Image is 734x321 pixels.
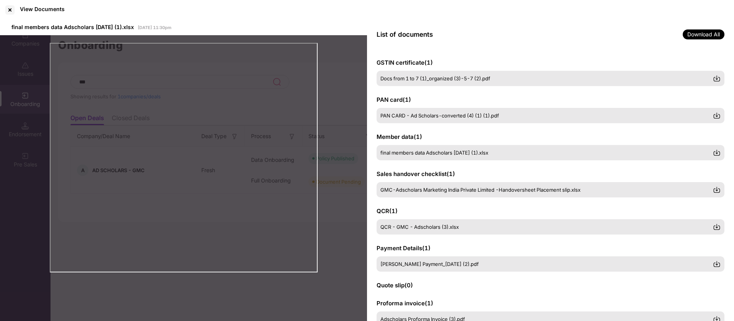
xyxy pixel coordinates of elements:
[50,43,318,272] iframe: msdoc-iframe
[138,25,171,30] span: [DATE] 11:30pm
[377,31,433,38] span: List of documents
[713,223,721,231] img: svg+xml;base64,PHN2ZyBpZD0iRG93bmxvYWQtMzJ4MzIiIHhtbG5zPSJodHRwOi8vd3d3LnczLm9yZy8yMDAwL3N2ZyIgd2...
[380,261,479,267] span: [PERSON_NAME] Payment_[DATE] (2).pdf
[713,260,721,268] img: svg+xml;base64,PHN2ZyBpZD0iRG93bmxvYWQtMzJ4MzIiIHhtbG5zPSJodHRwOi8vd3d3LnczLm9yZy8yMDAwL3N2ZyIgd2...
[377,59,433,66] span: GSTIN certificate ( 1 )
[713,149,721,156] img: svg+xml;base64,PHN2ZyBpZD0iRG93bmxvYWQtMzJ4MzIiIHhtbG5zPSJodHRwOi8vd3d3LnczLm9yZy8yMDAwL3N2ZyIgd2...
[377,133,422,140] span: Member data ( 1 )
[713,112,721,119] img: svg+xml;base64,PHN2ZyBpZD0iRG93bmxvYWQtMzJ4MzIiIHhtbG5zPSJodHRwOi8vd3d3LnczLm9yZy8yMDAwL3N2ZyIgd2...
[11,24,134,30] span: final members data Adscholars [DATE] (1).xlsx
[380,112,499,119] span: PAN CARD - Ad Scholars-converted (4) (1) (1).pdf
[377,244,431,252] span: Payment Details ( 1 )
[377,207,398,215] span: QCR ( 1 )
[380,75,490,81] span: Docs from 1 to 7 (1)_organized (3)-5-7 (2).pdf
[377,170,455,178] span: Sales handover checklist ( 1 )
[377,300,433,307] span: Proforma invoice ( 1 )
[380,150,488,156] span: final members data Adscholars [DATE] (1).xlsx
[20,6,65,12] div: View Documents
[713,75,721,82] img: svg+xml;base64,PHN2ZyBpZD0iRG93bmxvYWQtMzJ4MzIiIHhtbG5zPSJodHRwOi8vd3d3LnczLm9yZy8yMDAwL3N2ZyIgd2...
[713,186,721,194] img: svg+xml;base64,PHN2ZyBpZD0iRG93bmxvYWQtMzJ4MzIiIHhtbG5zPSJodHRwOi8vd3d3LnczLm9yZy8yMDAwL3N2ZyIgd2...
[380,224,459,230] span: QCR - GMC - Adscholars (3).xlsx
[377,96,411,103] span: PAN card ( 1 )
[380,187,581,193] span: GMC-Adscholars Marketing India Private Limited -Handoversheet Placement slip.xlsx
[377,282,413,289] span: Quote slip ( 0 )
[683,29,724,39] span: Download All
